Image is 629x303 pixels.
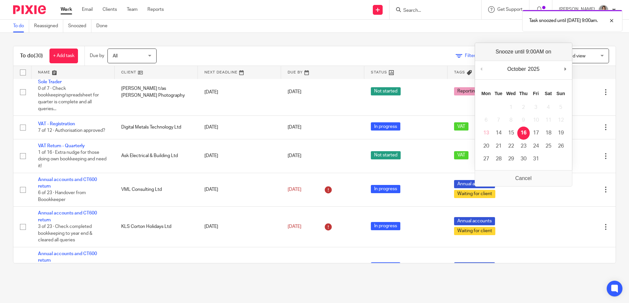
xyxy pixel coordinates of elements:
td: KLS Corton Holidays Ltd [115,207,198,247]
button: Next Month [562,64,569,74]
td: [DATE] [198,116,281,139]
span: In progress [371,262,400,271]
a: Snoozed [68,20,91,32]
td: [DATE] [198,139,281,173]
span: Tags [454,71,465,74]
button: Previous Month [478,64,485,74]
td: Digital Metals Technology Ltd [115,116,198,139]
a: Reassigned [34,20,63,32]
button: 22 [505,140,517,152]
span: 6 of 23 · Handover from Boookkeeper [38,191,86,202]
button: 17 [530,127,542,139]
span: 0 of 7 · Check bookkeeping/spreadsheet for quarter is complete and all queries... [38,86,99,111]
button: 27 [480,152,492,165]
a: Summary Reporting - Quarterly - Sole Trader [38,73,106,84]
div: October [506,64,527,74]
button: 28 [492,152,505,165]
button: 31 [530,152,542,165]
abbr: Wednesday [506,91,516,96]
abbr: Friday [533,91,539,96]
span: VAT [454,151,468,159]
abbr: Thursday [519,91,527,96]
abbr: Sunday [557,91,565,96]
img: 22.png [598,5,609,15]
span: [DATE] [288,187,301,192]
td: Ask Electrical & Building Ltd [115,247,198,287]
span: 7 of 12 · Authorisation approved? [38,128,105,133]
a: + Add task [49,49,78,63]
span: Waiting for client [454,190,495,198]
a: Team [127,6,138,13]
a: Annual accounts and CT600 return [38,177,97,189]
td: [DATE] [198,69,281,116]
td: VML Consulting Ltd [115,173,198,207]
a: Work [61,6,72,13]
span: Annual accounts [454,262,495,271]
div: 2025 [527,64,541,74]
p: Task snoozed until [DATE] 9:00am. [529,17,598,24]
button: 23 [517,140,530,152]
a: Reports [147,6,164,13]
button: 16 [517,127,530,139]
span: All [113,54,118,58]
span: 1 of 16 · Extra nudge for those doing own bookkeeping and need it! [38,150,106,168]
button: 30 [517,152,530,165]
a: VAT Return - Quarterly [38,144,85,148]
td: [DATE] [198,207,281,247]
button: 25 [542,140,555,152]
p: Due by [90,52,104,59]
abbr: Tuesday [495,91,503,96]
span: [DATE] [288,90,301,94]
button: 21 [492,140,505,152]
a: Email [82,6,93,13]
button: 29 [505,152,517,165]
span: Filter [465,53,486,58]
img: Pixie [13,5,46,14]
span: Reporting [454,87,481,95]
abbr: Monday [481,91,490,96]
button: 20 [480,140,492,152]
span: Not started [371,151,401,159]
td: [DATE] [198,247,281,287]
td: [DATE] [198,173,281,207]
button: 24 [530,140,542,152]
span: (30) [34,53,43,58]
span: In progress [371,122,400,131]
td: [PERSON_NAME] t/as [PERSON_NAME] Photography [115,69,198,116]
a: Clients [103,6,117,13]
button: 26 [555,140,567,152]
button: 14 [492,127,505,139]
button: 18 [542,127,555,139]
span: In progress [371,222,400,230]
span: [DATE] [288,154,301,158]
span: VAT [454,122,468,131]
td: Ask Electrical & Building Ltd [115,139,198,173]
span: Annual accounts [454,217,495,225]
h1: To do [20,52,43,59]
span: 3 of 23 · Check completed bookkeeping to year end & cleared all queries [38,224,92,242]
span: Not started [371,87,401,95]
abbr: Saturday [545,91,552,96]
span: [DATE] [288,125,301,130]
a: Annual accounts and CT600 return [38,252,97,263]
a: VAT - Registration [38,122,75,126]
a: To do [13,20,29,32]
span: Annual accounts [454,180,495,188]
span: In progress [371,185,400,193]
a: Annual accounts and CT600 return [38,211,97,222]
button: 19 [555,127,567,139]
span: [DATE] [288,224,301,229]
button: 15 [505,127,517,139]
a: Done [96,20,112,32]
span: Waiting for client [454,227,495,235]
